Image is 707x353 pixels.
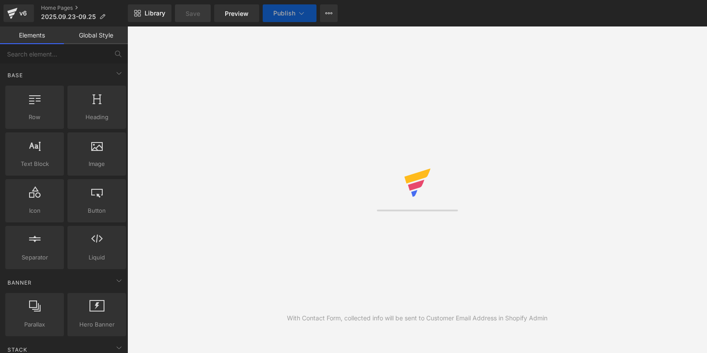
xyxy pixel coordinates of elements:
a: New Library [128,4,171,22]
span: Base [7,71,24,79]
button: More [320,4,338,22]
span: Hero Banner [70,320,123,329]
span: Separator [8,253,61,262]
span: Heading [70,113,123,122]
span: Liquid [70,253,123,262]
div: v6 [18,8,29,19]
span: Image [70,159,123,169]
a: Home Pages [41,4,128,11]
span: Publish [273,10,295,17]
span: Banner [7,278,33,287]
span: Save [186,9,200,18]
button: Publish [263,4,316,22]
span: Button [70,206,123,215]
a: Preview [214,4,259,22]
span: Row [8,113,61,122]
div: With Contact Form, collected info will be sent to Customer Email Address in Shopify Admin [287,313,547,323]
a: v6 [4,4,34,22]
span: 2025.09.23-09.25 [41,13,96,20]
span: Icon [8,206,61,215]
span: Library [145,9,165,17]
span: Parallax [8,320,61,329]
span: Text Block [8,159,61,169]
a: Global Style [64,26,128,44]
span: Preview [225,9,249,18]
